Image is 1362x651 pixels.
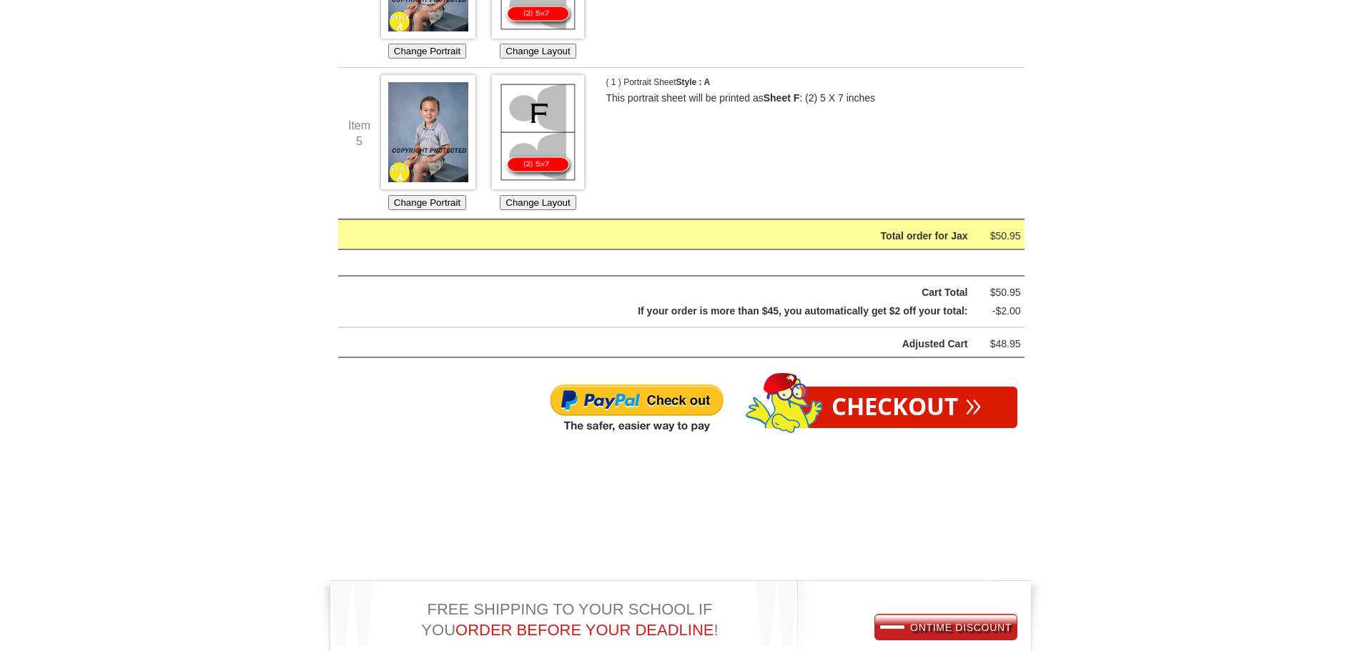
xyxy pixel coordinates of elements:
div: Item 5 [338,118,381,149]
div: Total order for Jax [375,227,968,245]
span: ORDER BEFORE YOUR DEADLINE [455,621,714,639]
div: $48.95 [978,335,1021,353]
img: Choose Image *1961_0021a*1961 [381,75,475,189]
div: Choose which Layout you would like for this Portrait Sheet [492,75,585,211]
div: -$2.00 [978,302,1021,320]
div: FREE SHIPPING TO YOUR SCHOOL IF YOU ! [317,589,752,642]
img: Choose Layout [492,75,583,189]
div: Choose which Image you'd like to use for this Portrait Sheet [381,75,474,211]
span: » [965,395,982,411]
a: ONTIME DISCOUNT [875,615,1017,640]
p: This portrait sheet will be printed as : (2) 5 X 7 inches [606,91,1000,106]
span: Style : A [676,77,711,87]
div: $50.95 [978,284,1021,302]
button: Change Portrait [388,195,466,210]
button: Change Portrait [388,44,466,59]
img: Paypal [549,383,724,434]
button: Change Layout [500,195,576,210]
span: ONTIME DISCOUNT [880,622,1012,633]
a: Checkout» [796,387,1017,428]
div: Adjusted Cart [375,335,968,353]
button: Change Layout [500,44,576,59]
p: ( 1 ) Portrait Sheet [606,75,749,91]
div: Cart Total [375,284,968,302]
b: Sheet F [764,92,800,104]
div: $50.95 [978,227,1021,245]
div: If your order is more than $45, you automatically get $2 off your total: [375,302,968,320]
